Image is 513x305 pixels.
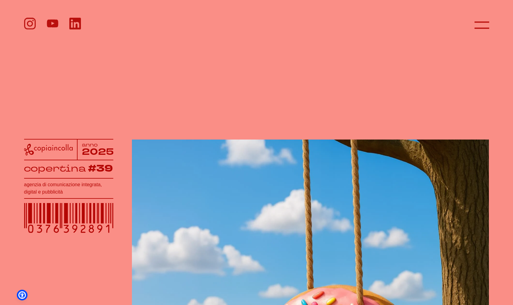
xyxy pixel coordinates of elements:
[24,181,113,196] h1: agenzia di comunicazione integrata, digital e pubblicità
[82,146,114,158] tspan: 2025
[18,291,26,299] a: Apri il menu di accessibilità
[82,141,98,148] tspan: anno
[88,162,113,175] tspan: #39
[24,162,86,174] tspan: copertina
